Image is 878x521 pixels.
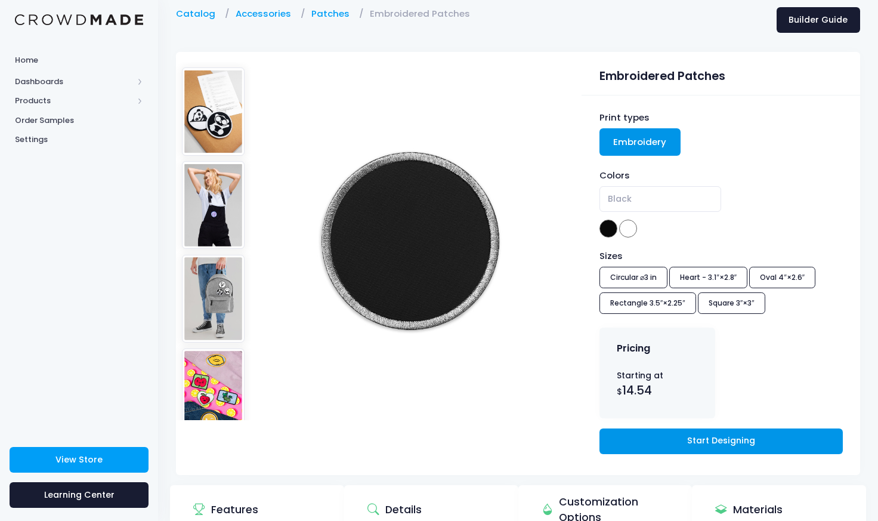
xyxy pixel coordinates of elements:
[15,134,143,146] span: Settings
[599,62,843,85] div: Embroidered Patches
[10,482,149,508] a: Learning Center
[15,115,143,127] span: Order Samples
[599,186,721,212] span: Black
[311,7,355,20] a: Patches
[55,454,103,465] span: View Store
[44,489,115,501] span: Learning Center
[608,193,632,205] span: Black
[15,95,133,107] span: Products
[15,76,133,88] span: Dashboards
[236,7,297,20] a: Accessories
[617,369,698,399] div: Starting at $
[176,7,221,20] a: Catalog
[617,343,650,354] h4: Pricing
[370,7,476,20] a: Embroidered Patches
[10,447,149,473] a: View Store
[622,383,652,399] span: 14.54
[599,111,843,124] div: Print types
[599,428,843,454] a: Start Designing
[777,7,860,33] a: Builder Guide
[599,169,843,182] div: Colors
[599,128,681,156] a: Embroidery
[593,249,785,263] div: Sizes
[15,14,143,26] img: Logo
[15,54,143,66] span: Home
